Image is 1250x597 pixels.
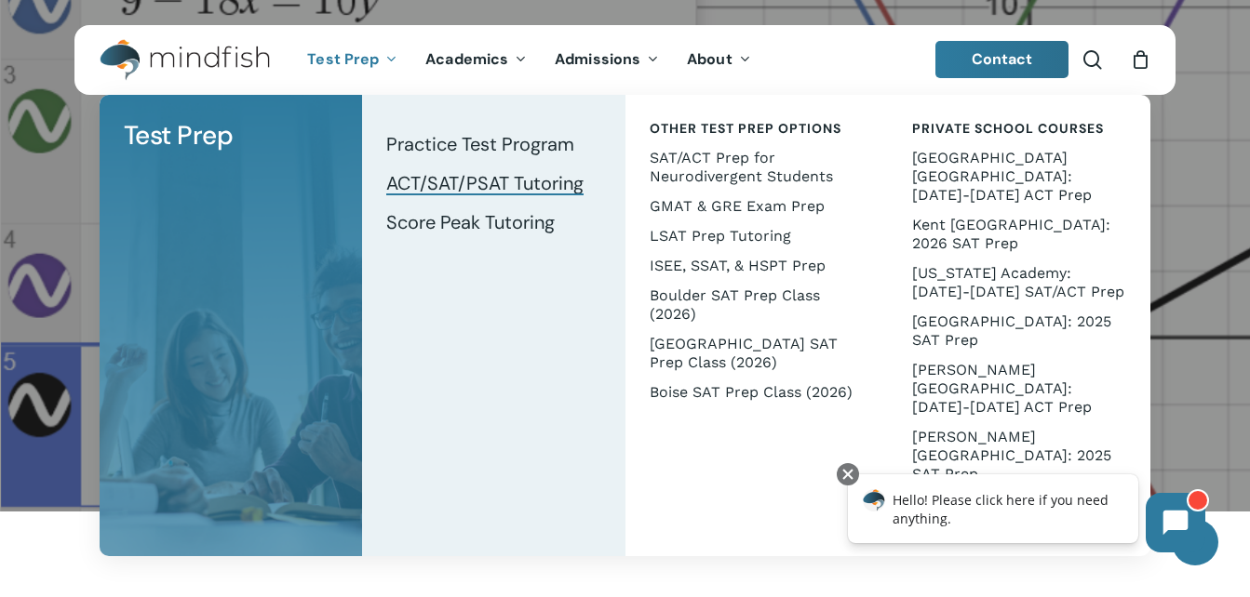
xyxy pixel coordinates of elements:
[386,171,584,195] span: ACT/SAT/PSAT Tutoring
[644,143,869,192] a: SAT/ACT Prep for Neurodivergent Students
[650,383,853,401] span: Boise SAT Prep Class (2026)
[425,49,508,69] span: Academics
[650,227,791,245] span: LSAT Prep Tutoring
[1130,49,1150,70] a: Cart
[935,41,1069,78] a: Contact
[912,120,1104,137] span: Private School Courses
[673,52,765,68] a: About
[411,52,541,68] a: Academics
[907,210,1132,259] a: Kent [GEOGRAPHIC_DATA]: 2026 SAT Prep
[650,149,833,185] span: SAT/ACT Prep for Neurodivergent Students
[912,216,1110,252] span: Kent [GEOGRAPHIC_DATA]: 2026 SAT Prep
[650,286,820,323] span: Boulder SAT Prep Class (2026)
[912,149,1092,204] span: [GEOGRAPHIC_DATA] [GEOGRAPHIC_DATA]: [DATE]-[DATE] ACT Prep
[293,25,764,95] nav: Main Menu
[307,49,379,69] span: Test Prep
[907,355,1132,422] a: [PERSON_NAME][GEOGRAPHIC_DATA]: [DATE]-[DATE] ACT Prep
[907,307,1132,355] a: [GEOGRAPHIC_DATA]: 2025 SAT Prep
[828,459,1224,571] iframe: Chatbot
[912,312,1111,349] span: [GEOGRAPHIC_DATA]: 2025 SAT Prep
[386,210,555,234] span: Score Peak Tutoring
[381,164,606,203] a: ACT/SAT/PSAT Tutoring
[650,197,825,215] span: GMAT & GRE Exam Prep
[124,118,234,153] span: Test Prep
[74,25,1176,95] header: Main Menu
[644,281,869,329] a: Boulder SAT Prep Class (2026)
[650,120,841,137] span: Other Test Prep Options
[907,143,1132,210] a: [GEOGRAPHIC_DATA] [GEOGRAPHIC_DATA]: [DATE]-[DATE] ACT Prep
[912,428,1111,483] span: [PERSON_NAME][GEOGRAPHIC_DATA]: 2025 SAT Prep
[912,264,1124,300] span: [US_STATE] Academy: [DATE]-[DATE] SAT/ACT Prep
[293,52,411,68] a: Test Prep
[644,378,869,407] a: Boise SAT Prep Class (2026)
[687,49,733,69] span: About
[644,251,869,281] a: ISEE, SSAT, & HSPT Prep
[381,203,606,242] a: Score Peak Tutoring
[644,113,869,143] a: Other Test Prep Options
[907,422,1132,489] a: [PERSON_NAME][GEOGRAPHIC_DATA]: 2025 SAT Prep
[644,192,869,221] a: GMAT & GRE Exam Prep
[907,259,1132,307] a: [US_STATE] Academy: [DATE]-[DATE] SAT/ACT Prep
[381,125,606,164] a: Practice Test Program
[386,132,574,156] span: Practice Test Program
[972,49,1033,69] span: Contact
[650,335,838,371] span: [GEOGRAPHIC_DATA] SAT Prep Class (2026)
[118,113,343,158] a: Test Prep
[907,113,1132,143] a: Private School Courses
[644,221,869,251] a: LSAT Prep Tutoring
[555,49,640,69] span: Admissions
[541,52,673,68] a: Admissions
[650,257,826,274] span: ISEE, SSAT, & HSPT Prep
[644,329,869,378] a: [GEOGRAPHIC_DATA] SAT Prep Class (2026)
[912,361,1092,416] span: [PERSON_NAME][GEOGRAPHIC_DATA]: [DATE]-[DATE] ACT Prep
